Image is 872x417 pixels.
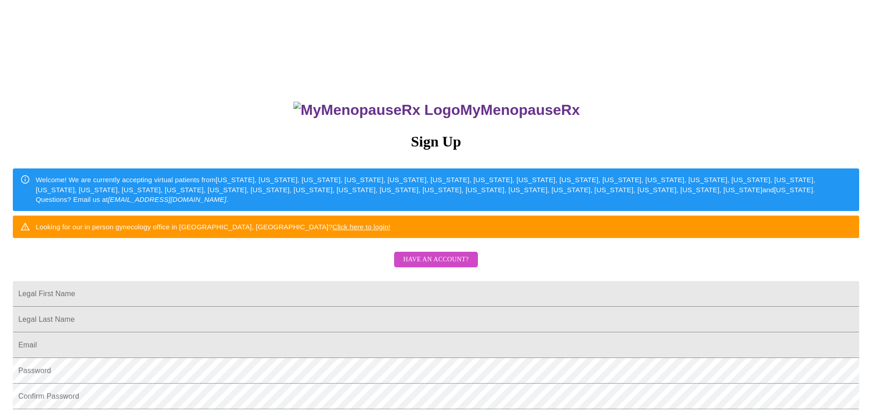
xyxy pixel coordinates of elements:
[14,102,860,119] h3: MyMenopauseRx
[36,218,390,235] div: Looking for our in person gynecology office in [GEOGRAPHIC_DATA], [GEOGRAPHIC_DATA]?
[108,195,227,203] em: [EMAIL_ADDRESS][DOMAIN_NAME]
[403,254,469,265] span: Have an account?
[332,223,390,231] a: Click here to login!
[394,252,478,268] button: Have an account?
[36,171,852,208] div: Welcome! We are currently accepting virtual patients from [US_STATE], [US_STATE], [US_STATE], [US...
[293,102,460,119] img: MyMenopauseRx Logo
[13,133,859,150] h3: Sign Up
[392,262,480,270] a: Have an account?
